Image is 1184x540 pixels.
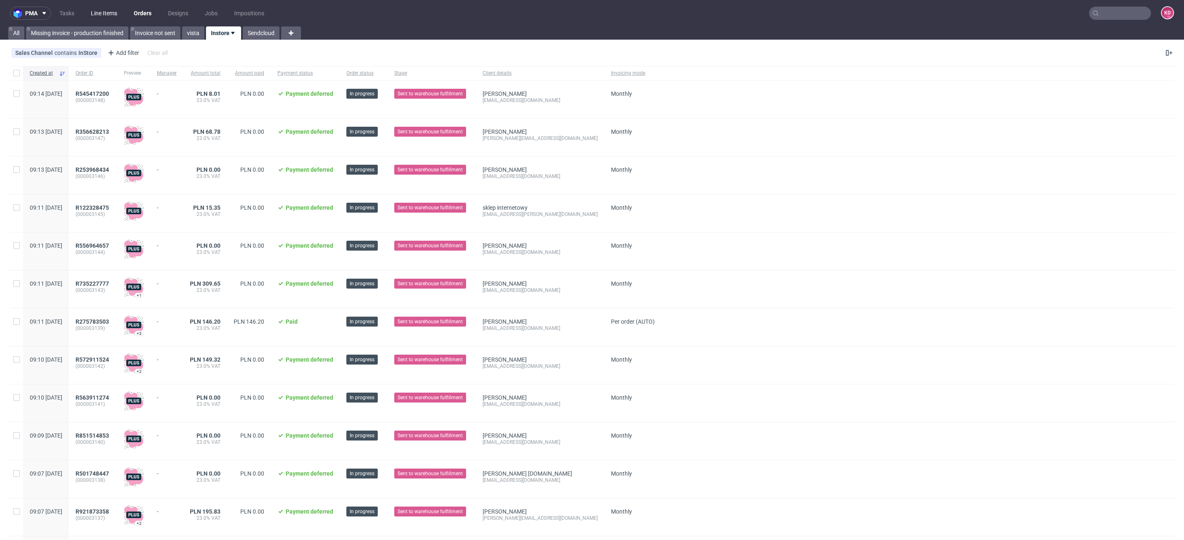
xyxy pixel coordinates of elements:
[157,87,177,97] div: -
[350,394,374,401] span: In progress
[398,470,463,477] span: Sent to warehouse fulfillment
[483,477,598,483] div: [EMAIL_ADDRESS][DOMAIN_NAME]
[157,239,177,249] div: -
[398,166,463,173] span: Sent to warehouse fulfillment
[182,26,204,40] a: vista
[483,128,527,135] a: [PERSON_NAME]
[346,70,381,77] span: Order status
[286,508,333,515] span: Payment deferred
[76,90,109,97] span: R545417200
[197,242,220,249] span: PLN 0.00
[398,356,463,363] span: Sent to warehouse fulfillment
[76,356,109,363] span: R572911524
[611,90,632,97] span: Monthly
[483,242,527,249] a: [PERSON_NAME]
[157,353,177,363] div: -
[30,394,62,401] span: 09:10 [DATE]
[30,90,62,97] span: 09:14 [DATE]
[157,277,177,287] div: -
[10,7,51,20] button: pma
[286,432,333,439] span: Payment deferred
[30,242,62,249] span: 09:11 [DATE]
[76,470,109,477] span: R501748447
[124,70,144,77] span: Preview
[197,394,220,401] span: PLN 0.00
[483,508,527,515] a: [PERSON_NAME]
[611,508,632,515] span: Monthly
[190,318,220,325] span: PLN 146.20
[76,394,111,401] a: R563911274
[157,505,177,515] div: -
[157,467,177,477] div: -
[124,87,144,107] img: plus-icon.676465ae8f3a83198b3f.png
[146,47,169,59] div: Clear all
[76,401,111,407] span: (000003141)
[398,242,463,249] span: Sent to warehouse fulfillment
[76,477,111,483] span: (000003138)
[26,26,128,40] a: Missing invoice - production finished
[240,204,264,211] span: PLN 0.00
[398,90,463,97] span: Sent to warehouse fulfillment
[240,432,264,439] span: PLN 0.00
[611,432,632,439] span: Monthly
[190,287,220,294] span: 23.0% VAT
[124,277,144,297] img: plus-icon.676465ae8f3a83198b3f.png
[197,432,220,439] span: PLN 0.00
[611,318,655,325] span: Per order (AUTO)
[137,521,142,526] div: +2
[129,7,156,20] a: Orders
[398,204,463,211] span: Sent to warehouse fulfillment
[286,356,333,363] span: Payment deferred
[78,50,97,56] div: InStore
[1162,7,1173,19] figcaption: KD
[137,369,142,374] div: +2
[76,470,111,477] a: R501748447
[30,356,62,363] span: 09:10 [DATE]
[483,211,598,218] div: [EMAIL_ADDRESS][PERSON_NAME][DOMAIN_NAME]
[157,70,177,77] span: Manager
[76,280,111,287] a: R735227777
[240,394,264,401] span: PLN 0.00
[157,163,177,173] div: -
[350,470,374,477] span: In progress
[190,363,220,369] span: 23.0% VAT
[483,204,528,211] a: sklep internetowy
[124,429,144,449] img: plus-icon.676465ae8f3a83198b3f.png
[76,135,111,142] span: (000003147)
[286,90,333,97] span: Payment deferred
[104,46,141,59] div: Add filter
[483,249,598,256] div: [EMAIL_ADDRESS][DOMAIN_NAME]
[76,318,109,325] span: R275783503
[163,7,193,20] a: Designs
[190,97,220,104] span: 23.0% VAT
[286,280,333,287] span: Payment deferred
[350,242,374,249] span: In progress
[76,249,111,256] span: (000003144)
[483,166,527,173] a: [PERSON_NAME]
[124,315,144,335] img: plus-icon.676465ae8f3a83198b3f.png
[240,242,264,249] span: PLN 0.00
[30,432,62,439] span: 09:09 [DATE]
[76,439,111,445] span: (000003140)
[483,318,527,325] a: [PERSON_NAME]
[30,166,62,173] span: 09:13 [DATE]
[190,508,220,515] span: PLN 195.83
[483,470,572,477] a: [PERSON_NAME] [DOMAIN_NAME]
[76,70,111,77] span: Order ID
[76,204,109,211] span: R122328475
[394,70,469,77] span: Stage
[30,204,62,211] span: 09:11 [DATE]
[350,432,374,439] span: In progress
[611,242,632,249] span: Monthly
[157,391,177,401] div: -
[206,26,241,40] a: Instore
[76,280,109,287] span: R735227777
[483,287,598,294] div: [EMAIL_ADDRESS][DOMAIN_NAME]
[286,128,333,135] span: Payment deferred
[483,325,598,332] div: [EMAIL_ADDRESS][DOMAIN_NAME]
[483,363,598,369] div: [EMAIL_ADDRESS][DOMAIN_NAME]
[197,166,220,173] span: PLN 0.00
[229,7,269,20] a: Impositions
[190,515,220,521] span: 23.0% VAT
[398,128,463,135] span: Sent to warehouse fulfillment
